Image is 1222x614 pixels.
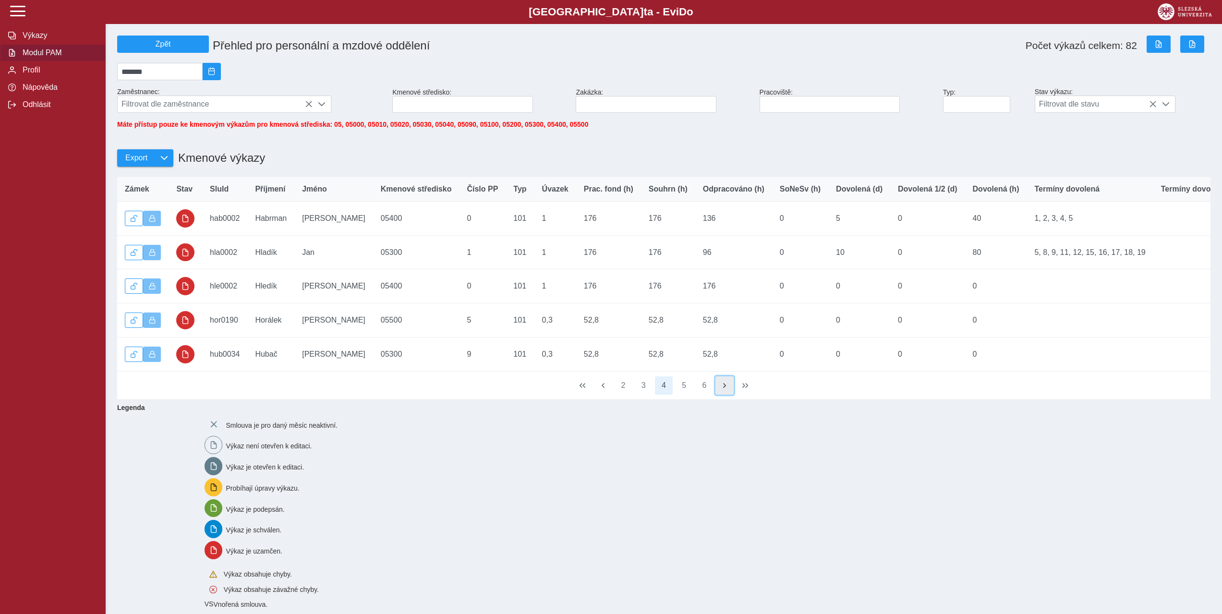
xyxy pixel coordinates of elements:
button: 4 [655,376,673,395]
td: 5 [459,303,506,337]
td: 176 [641,202,695,236]
td: 0 [828,303,890,337]
td: 0 [772,202,828,236]
button: uzamčeno [176,311,194,329]
h1: Kmenové výkazy [173,146,265,169]
span: Jméno [302,185,327,193]
button: Odemknout výkaz. [125,211,143,226]
td: 5, 8, 9, 11, 12, 15, 16, 17, 18, 19 [1027,235,1153,269]
td: Horálek [247,303,294,337]
span: Modul PAM [20,48,97,57]
button: Export do PDF [1180,36,1204,53]
td: 52,8 [641,303,695,337]
button: Výkaz uzamčen. [143,313,161,328]
td: 0 [965,303,1027,337]
span: Filtrovat dle stavu [1035,96,1157,112]
td: 176 [576,202,641,236]
span: Filtrovat dle zaměstnance [118,96,313,112]
td: 0 [890,337,965,371]
span: Prac. fond (h) [584,185,633,193]
td: hla0002 [202,235,247,269]
td: 52,8 [576,337,641,371]
td: 0 [459,202,506,236]
td: 9 [459,337,506,371]
span: Profil [20,66,97,74]
span: Zpět [121,40,205,48]
td: 52,8 [695,337,772,371]
span: Výkaz je otevřen k editaci. [226,463,304,471]
td: 0 [965,269,1027,303]
td: 52,8 [576,303,641,337]
td: 0,3 [534,337,576,371]
span: o [687,6,693,18]
td: 0 [890,202,965,236]
div: Zaměstnanec: [113,84,388,117]
td: 96 [695,235,772,269]
span: Smlouva vnořená do kmene [205,600,214,608]
td: hle0002 [202,269,247,303]
button: Export [117,149,155,167]
td: [PERSON_NAME] [294,202,373,236]
td: 0 [965,337,1027,371]
td: 101 [506,202,534,236]
b: [GEOGRAPHIC_DATA] a - Evi [29,6,1193,18]
span: Odhlásit [20,100,97,109]
button: Výkaz uzamčen. [143,278,161,294]
td: 0 [828,337,890,371]
span: Typ [513,185,526,193]
button: uzamčeno [176,243,194,262]
div: Zakázka: [572,84,755,117]
span: Výkaz obsahuje závažné chyby. [224,586,319,593]
td: 176 [641,235,695,269]
td: 0 [890,303,965,337]
td: 1 [459,235,506,269]
button: Výkaz uzamčen. [143,245,161,260]
td: 0 [890,235,965,269]
span: Souhrn (h) [649,185,688,193]
td: hab0002 [202,202,247,236]
span: Export [125,154,147,162]
button: uzamčeno [176,345,194,363]
td: Jan [294,235,373,269]
td: 176 [695,269,772,303]
span: Stav [176,185,193,193]
span: Zámek [125,185,149,193]
td: Habrman [247,202,294,236]
td: Hladík [247,235,294,269]
span: Kmenové středisko [381,185,452,193]
button: uzamčeno [176,209,194,228]
button: Odemknout výkaz. [125,245,143,260]
button: 5 [675,376,693,395]
button: 2 [614,376,632,395]
span: Probíhají úpravy výkazu. [226,484,299,492]
td: 52,8 [695,303,772,337]
td: hor0190 [202,303,247,337]
td: 80 [965,235,1027,269]
button: Výkaz uzamčen. [143,347,161,362]
span: Výkaz je podepsán. [226,505,284,513]
h1: Přehled pro personální a mzdové oddělení [209,35,760,56]
span: SoNeSv (h) [780,185,821,193]
td: hub0034 [202,337,247,371]
td: 05400 [373,202,460,236]
b: Legenda [113,400,1207,415]
span: Dovolená 1/2 (d) [898,185,957,193]
button: 3 [634,376,653,395]
td: 1 [534,202,576,236]
td: 0 [772,235,828,269]
td: 101 [506,337,534,371]
img: logo_web_su.png [1158,3,1212,20]
td: 0 [772,269,828,303]
td: 0 [459,269,506,303]
td: 101 [506,303,534,337]
td: 176 [576,235,641,269]
td: 176 [576,269,641,303]
td: 05400 [373,269,460,303]
span: Termíny dovolená [1034,185,1100,193]
span: Výkaz je schválen. [226,526,281,534]
span: SluId [210,185,229,193]
span: Odpracováno (h) [703,185,764,193]
span: Vnořená smlouva. [213,601,267,609]
button: uzamčeno [176,277,194,295]
span: D [679,6,687,18]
